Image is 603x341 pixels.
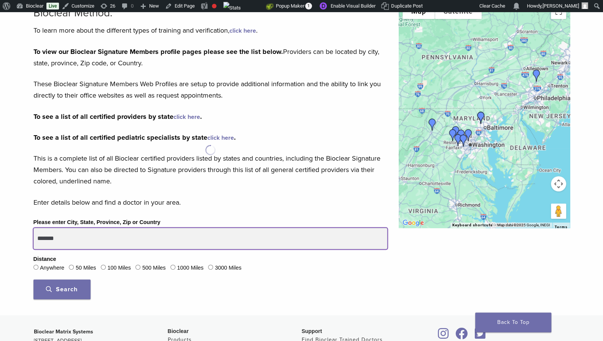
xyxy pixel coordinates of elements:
div: Dr. Robert Scarazzo [527,66,546,85]
div: Dr. Deborah Baker [423,115,441,134]
span: [PERSON_NAME] [543,3,579,9]
strong: To see a list of all certified providers by state . [33,112,202,121]
button: Keyboard shortcuts [452,223,493,228]
p: These Bioclear Signature Members Web Profiles are setup to provide additional information and the... [33,78,387,101]
strong: Bioclear Matrix Systems [34,328,93,335]
a: click here [173,113,200,121]
span: 1 [305,3,312,9]
p: Enter details below and find a doctor in your area. [33,197,387,208]
span: Search [46,286,78,293]
div: Focus keyphrase not set [212,4,216,8]
a: Terms (opens in new tab) [555,225,568,229]
span: Map data ©2025 Google, INEGI [497,223,550,227]
button: Map camera controls [551,176,566,191]
a: Back To Top [475,313,551,332]
label: 500 Miles [142,264,166,272]
div: Dr. Komal Karmacharya [449,131,467,149]
strong: To view our Bioclear Signature Members profile pages please see the list below. [33,47,283,56]
div: Dr. Rebecca Allen [472,109,490,127]
div: Dr. Maribel Vann [454,131,473,150]
span: Bioclear [168,328,189,334]
button: Search [33,279,91,299]
label: 1000 Miles [177,264,204,272]
a: Bioclear [436,332,452,340]
a: Live [46,3,59,9]
a: Open this area in Google Maps (opens a new window) [401,218,426,228]
div: Dr. Shane Costa [444,126,462,144]
a: click here [229,27,256,35]
p: To learn more about the different types of training and verification, . [33,25,387,36]
label: 50 Miles [76,264,96,272]
img: Google [401,218,426,228]
div: Dr. Iris Hirschfeld Navabi [459,126,477,144]
strong: To see a list of all certified pediatric specialists by state . [33,133,236,142]
p: This is a complete list of all Bioclear certified providers listed by states and countries, inclu... [33,153,387,187]
a: Bioclear [472,332,488,340]
label: 100 Miles [107,264,131,272]
legend: Distance [33,255,56,264]
p: Providers can be located by city, state, province, Zip code, or Country. [33,46,387,69]
button: Drag Pegman onto the map to open Street View [551,204,566,219]
a: Bioclear [453,332,471,340]
img: Views over 48 hours. Click for more Jetpack Stats. [223,2,266,11]
div: Dr. Shane Costa [452,126,470,145]
a: click here [207,134,234,142]
label: 3000 Miles [215,264,242,272]
span: Support [302,328,322,334]
label: Please enter City, State, Province, Zip or Country [33,218,161,227]
label: Anywhere [40,264,64,272]
div: Dr. Maya Bachour [447,123,465,141]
